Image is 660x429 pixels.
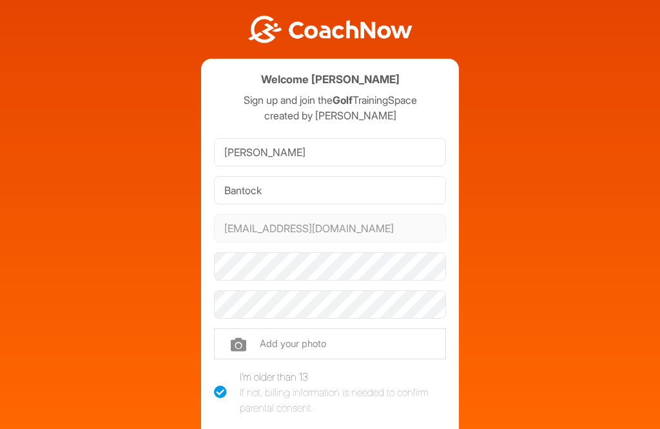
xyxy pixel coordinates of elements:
div: If not, billing information is needed to confirm parental consent. [240,384,446,415]
input: First Name [214,138,446,166]
strong: Golf [333,94,353,106]
input: Last Name [214,176,446,205]
div: I'm older than 13 [240,369,446,415]
p: Sign up and join the TrainingSpace [214,92,446,108]
input: Email [214,214,446,243]
h4: Welcome [PERSON_NAME] [261,72,400,88]
img: BwLJSsUCoWCh5upNqxVrqldRgqLPVwmV24tXu5FoVAoFEpwwqQ3VIfuoInZCoVCoTD4vwADAC3ZFMkVEQFDAAAAAElFTkSuQmCC [246,15,414,43]
p: created by [PERSON_NAME] [214,108,446,123]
